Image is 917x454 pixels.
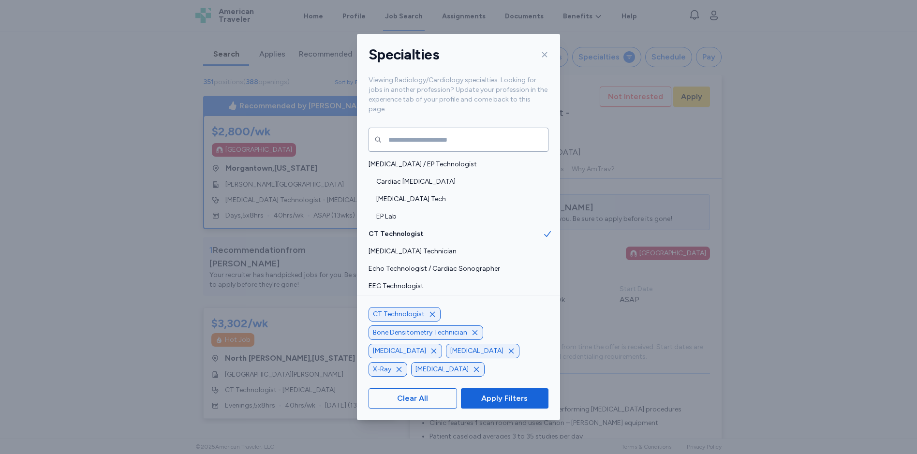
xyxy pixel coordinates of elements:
[357,75,560,126] div: Viewing Radiology/Cardiology specialties. Looking for jobs in another profession? Update your pro...
[369,247,543,256] span: [MEDICAL_DATA] Technician
[369,264,543,274] span: Echo Technologist / Cardiac Sonographer
[369,281,543,291] span: EEG Technologist
[415,365,469,374] span: [MEDICAL_DATA]
[369,160,543,169] span: [MEDICAL_DATA] / EP Technologist
[376,212,543,221] span: EP Lab
[369,229,543,239] span: CT Technologist
[369,388,457,409] button: Clear All
[461,388,548,409] button: Apply Filters
[373,309,425,319] span: CT Technologist
[373,346,426,356] span: [MEDICAL_DATA]
[369,45,439,64] h1: Specialties
[373,365,391,374] span: X-Ray
[450,346,503,356] span: [MEDICAL_DATA]
[373,328,467,337] span: Bone Densitometry Technician
[376,194,543,204] span: [MEDICAL_DATA] Tech
[481,393,528,404] span: Apply Filters
[376,177,543,187] span: Cardiac [MEDICAL_DATA]
[397,393,428,404] span: Clear All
